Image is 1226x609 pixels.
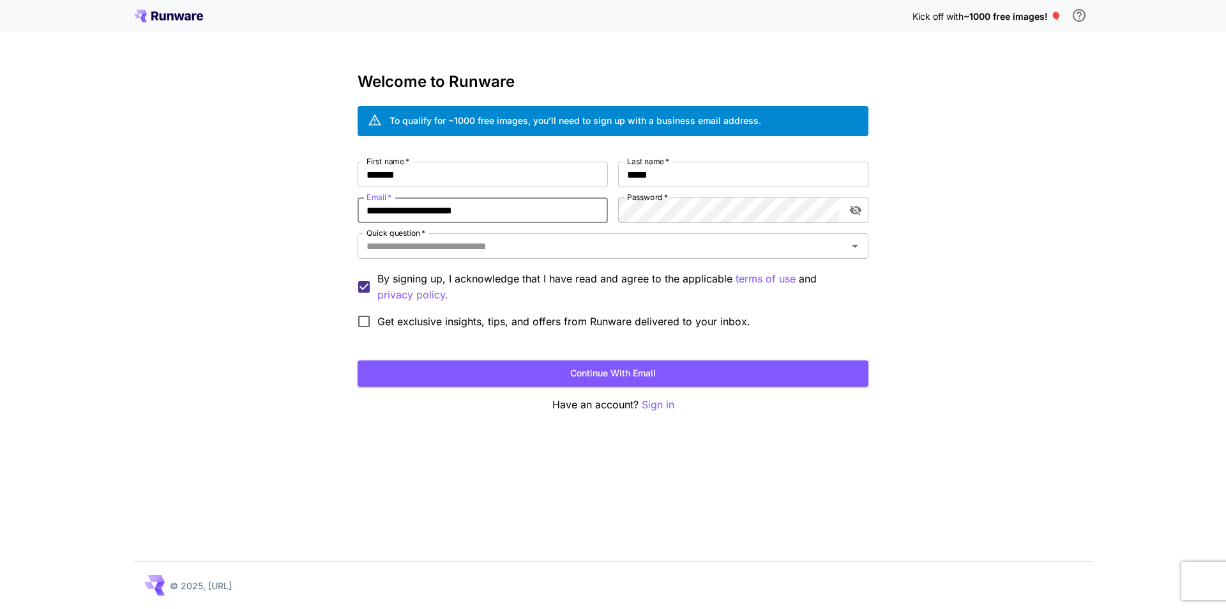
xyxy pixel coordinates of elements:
[358,73,868,91] h3: Welcome to Runware
[367,227,425,238] label: Quick question
[390,114,761,127] div: To qualify for ~1000 free images, you’ll need to sign up with a business email address.
[367,156,409,167] label: First name
[964,11,1061,22] span: ~1000 free images! 🎈
[627,156,669,167] label: Last name
[736,271,796,287] p: terms of use
[627,192,668,203] label: Password
[170,579,232,592] p: © 2025, [URL]
[377,287,448,303] button: By signing up, I acknowledge that I have read and agree to the applicable terms of use and
[367,192,391,203] label: Email
[377,314,750,329] span: Get exclusive insights, tips, and offers from Runware delivered to your inbox.
[846,237,864,255] button: Open
[377,287,448,303] p: privacy policy.
[1066,3,1092,28] button: In order to qualify for free credit, you need to sign up with a business email address and click ...
[377,271,858,303] p: By signing up, I acknowledge that I have read and agree to the applicable and
[912,11,964,22] span: Kick off with
[642,397,674,413] button: Sign in
[736,271,796,287] button: By signing up, I acknowledge that I have read and agree to the applicable and privacy policy.
[844,199,867,222] button: toggle password visibility
[358,360,868,387] button: Continue with email
[358,397,868,413] p: Have an account?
